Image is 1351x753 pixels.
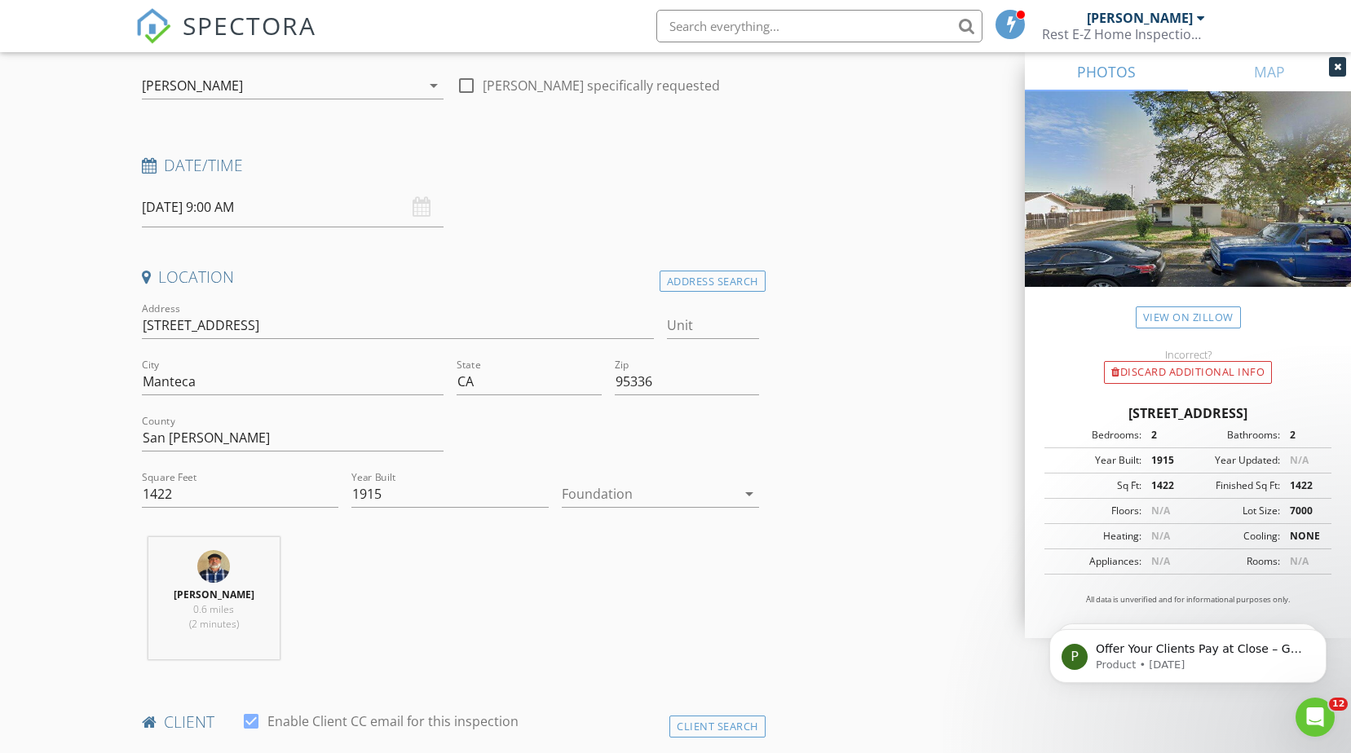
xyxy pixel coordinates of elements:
[142,711,759,733] h4: client
[660,271,766,293] div: Address Search
[1151,554,1170,568] span: N/A
[135,8,171,44] img: The Best Home Inspection Software - Spectora
[1141,453,1188,468] div: 1915
[174,588,254,601] strong: [PERSON_NAME]
[1290,453,1309,467] span: N/A
[1188,478,1280,493] div: Finished Sq Ft:
[1087,10,1193,26] div: [PERSON_NAME]
[1044,594,1331,605] p: All data is unverified and for informational purposes only.
[424,76,444,95] i: arrow_drop_down
[1049,478,1141,493] div: Sq Ft:
[1290,554,1309,568] span: N/A
[656,10,982,42] input: Search everything...
[1188,529,1280,544] div: Cooling:
[1049,529,1141,544] div: Heating:
[1141,428,1188,443] div: 2
[1188,554,1280,569] div: Rooms:
[1049,453,1141,468] div: Year Built:
[1151,504,1170,517] span: N/A
[183,8,316,42] span: SPECTORA
[135,22,316,56] a: SPECTORA
[1049,554,1141,569] div: Appliances:
[1025,91,1351,326] img: streetview
[142,78,243,93] div: [PERSON_NAME]
[1044,403,1331,423] div: [STREET_ADDRESS]
[1280,478,1327,493] div: 1422
[1025,52,1188,91] a: PHOTOS
[669,716,766,738] div: Client Search
[1104,361,1272,384] div: Discard Additional info
[193,602,234,616] span: 0.6 miles
[1141,478,1188,493] div: 1422
[1025,348,1351,361] div: Incorrect?
[142,155,759,176] h4: Date/Time
[1151,529,1170,543] span: N/A
[1280,529,1327,544] div: NONE
[1049,504,1141,518] div: Floors:
[142,187,444,227] input: Select date
[189,617,239,631] span: (2 minutes)
[1280,428,1327,443] div: 2
[1188,453,1280,468] div: Year Updated:
[740,484,759,504] i: arrow_drop_down
[267,713,519,729] label: Enable Client CC email for this inspection
[1188,428,1280,443] div: Bathrooms:
[1049,428,1141,443] div: Bedrooms:
[1136,306,1241,328] a: View on Zillow
[483,77,720,94] label: [PERSON_NAME] specifically requested
[1188,52,1351,91] a: MAP
[142,266,759,288] h4: Location
[1280,504,1327,518] div: 7000
[197,550,230,583] img: img_8679_cj_pic.jpg
[1329,698,1348,711] span: 12
[1296,698,1335,737] iframe: Intercom live chat
[1042,26,1205,42] div: Rest E-Z Home Inspections
[1188,504,1280,518] div: Lot Size:
[1025,595,1351,709] iframe: Intercom notifications message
